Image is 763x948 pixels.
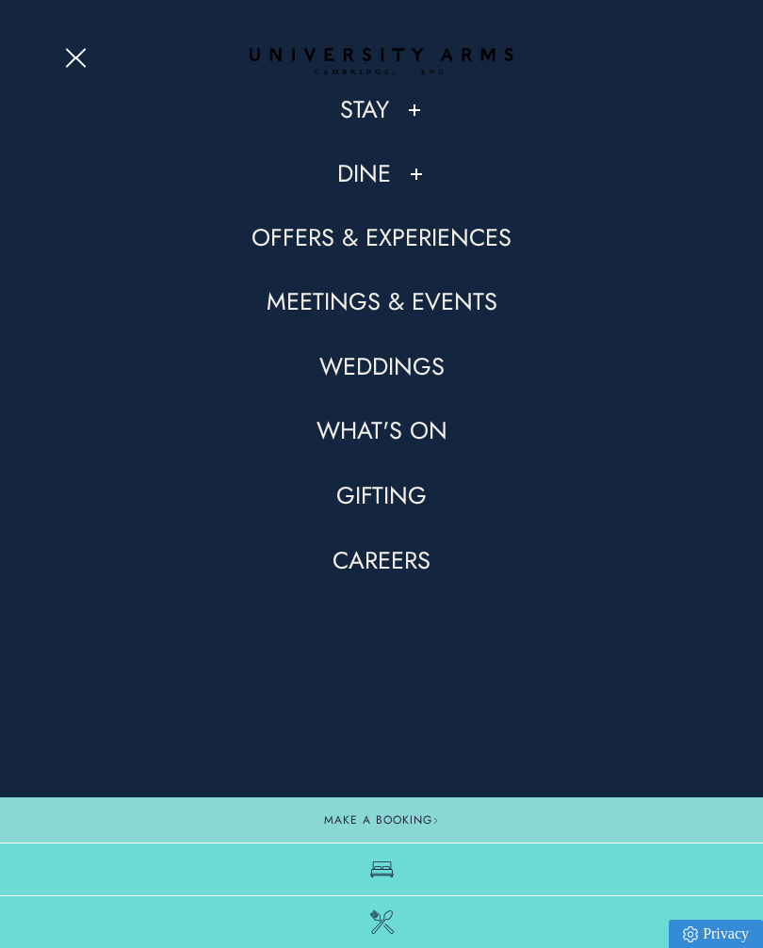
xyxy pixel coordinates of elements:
a: Meetings & Events [267,286,497,318]
button: Show/Hide Child Menu [405,101,424,120]
a: Dine [337,158,391,190]
a: Gifting [336,480,427,512]
a: Home [250,48,513,76]
a: Offers & Experiences [252,222,511,254]
span: Make a Booking [324,811,439,828]
a: Stay [340,94,389,126]
a: Privacy [669,920,763,948]
img: Arrow icon [432,817,439,824]
button: Show/Hide Child Menu [407,165,426,184]
a: What's On [317,415,447,447]
a: Weddings [319,351,445,383]
img: Privacy [683,926,698,942]
a: Careers [333,545,430,577]
button: Open Menu [64,47,92,62]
